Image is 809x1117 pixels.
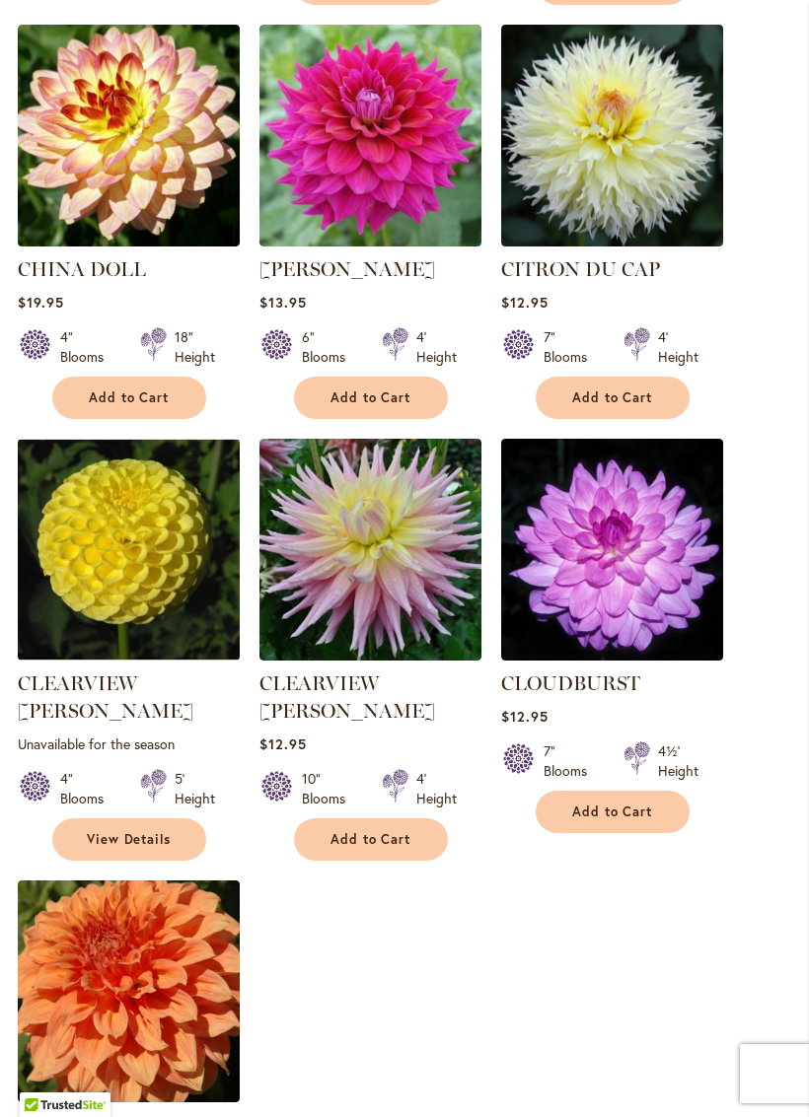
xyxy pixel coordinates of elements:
[544,327,600,367] div: 7" Blooms
[18,880,240,1102] img: Clyde's Choice
[259,646,481,664] a: Clearview Jonas
[501,439,723,661] img: Cloudburst
[416,769,457,808] div: 4' Height
[544,741,600,781] div: 7" Blooms
[294,818,448,861] button: Add to Cart
[60,327,116,367] div: 4" Blooms
[18,734,240,753] p: Unavailable for the season
[501,25,723,246] img: CITRON DU CAP
[501,646,723,664] a: Cloudburst
[259,734,307,753] span: $12.95
[536,791,690,833] button: Add to Cart
[175,769,215,808] div: 5' Height
[259,293,307,312] span: $13.95
[294,377,448,419] button: Add to Cart
[331,831,411,848] span: Add to Cart
[331,389,411,406] span: Add to Cart
[60,769,116,808] div: 4" Blooms
[18,1087,240,1106] a: Clyde's Choice
[175,327,215,367] div: 18" Height
[658,327,699,367] div: 4' Height
[416,327,457,367] div: 4' Height
[18,232,240,250] a: CHINA DOLL
[87,831,172,848] span: View Details
[52,377,206,419] button: Add to Cart
[259,671,435,723] a: CLEARVIEW [PERSON_NAME]
[18,646,240,664] a: CLEARVIEW DANIEL
[89,389,170,406] span: Add to Cart
[259,439,481,661] img: Clearview Jonas
[52,818,206,861] a: View Details
[259,25,481,246] img: CHLOE JANAE
[15,1047,70,1102] iframe: Launch Accessibility Center
[501,293,549,312] span: $12.95
[18,257,146,281] a: CHINA DOLL
[18,293,64,312] span: $19.95
[18,439,240,661] img: CLEARVIEW DANIEL
[501,257,660,281] a: CITRON DU CAP
[572,803,653,820] span: Add to Cart
[501,671,640,695] a: CLOUDBURST
[302,327,358,367] div: 6" Blooms
[259,257,435,281] a: [PERSON_NAME]
[572,389,653,406] span: Add to Cart
[501,232,723,250] a: CITRON DU CAP
[302,769,358,808] div: 10" Blooms
[259,232,481,250] a: CHLOE JANAE
[658,741,699,781] div: 4½' Height
[501,707,549,726] span: $12.95
[536,377,690,419] button: Add to Cart
[18,671,193,723] a: CLEARVIEW [PERSON_NAME]
[18,25,240,246] img: CHINA DOLL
